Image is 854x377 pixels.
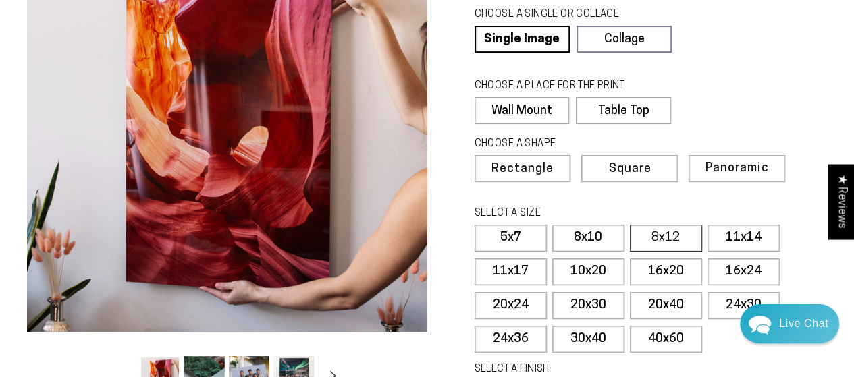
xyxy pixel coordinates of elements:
legend: CHOOSE A SINGLE OR COLLAGE [475,7,660,22]
legend: CHOOSE A SHAPE [475,137,661,152]
legend: SELECT A FINISH [475,362,681,377]
label: Wall Mount [475,97,570,124]
span: Rectangle [491,163,554,175]
a: Collage [577,26,672,53]
label: 11x14 [708,225,780,252]
a: Single Image [475,26,570,53]
label: 16x24 [708,258,780,285]
label: 30x40 [552,326,624,353]
label: 5x7 [475,225,547,252]
label: 20x24 [475,292,547,319]
label: 11x17 [475,258,547,285]
div: Click to open Judge.me floating reviews tab [828,164,854,239]
label: 8x12 [630,225,702,252]
label: 20x40 [630,292,702,319]
label: 16x20 [630,258,702,285]
div: Contact Us Directly [779,304,828,343]
label: 8x10 [552,225,624,252]
label: Table Top [576,97,671,124]
legend: SELECT A SIZE [475,206,681,221]
div: Chat widget toggle [740,304,839,343]
label: 24x30 [708,292,780,319]
span: Panoramic [705,162,768,175]
span: Square [608,163,651,175]
label: 10x20 [552,258,624,285]
label: 20x30 [552,292,624,319]
label: 24x36 [475,326,547,353]
label: 40x60 [630,326,702,353]
legend: CHOOSE A PLACE FOR THE PRINT [475,79,659,94]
